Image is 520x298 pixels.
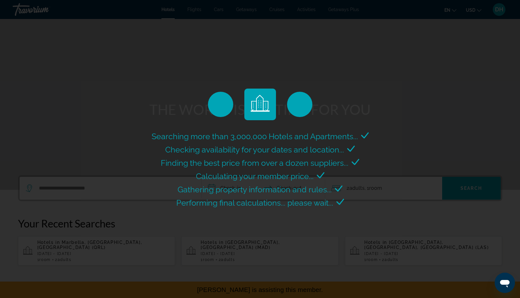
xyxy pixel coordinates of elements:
span: Calculating your member price... [196,171,314,181]
span: Searching more than 3,000,000 Hotels and Apartments... [152,132,358,141]
span: Performing final calculations... please wait... [176,198,333,208]
span: Gathering property information and rules... [178,185,332,194]
iframe: Button to launch messaging window [495,273,515,293]
span: Finding the best price from over a dozen suppliers... [161,158,348,168]
span: Checking availability for your dates and location... [165,145,344,154]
